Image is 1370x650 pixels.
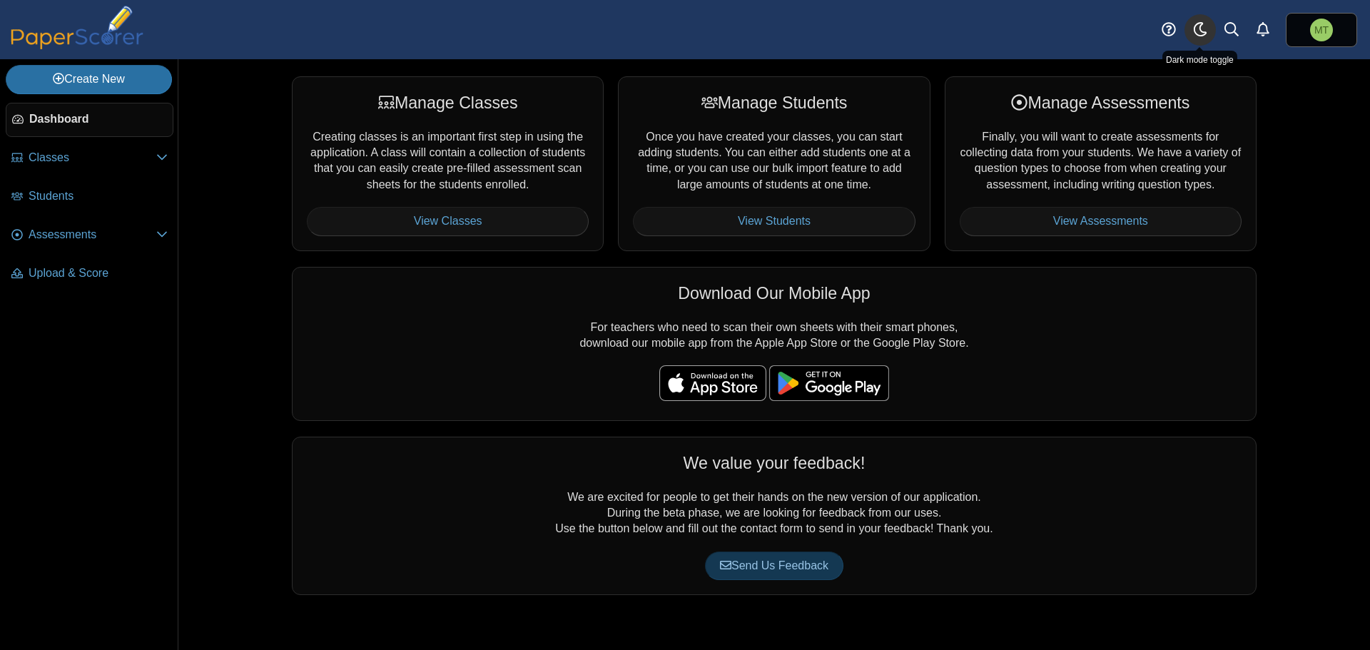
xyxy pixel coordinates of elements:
a: Classes [6,141,173,176]
span: Dashboard [29,111,167,127]
div: Download Our Mobile App [307,282,1242,305]
span: Melody Taylor [1314,25,1329,35]
span: Send Us Feedback [720,559,828,572]
span: Assessments [29,227,156,243]
span: Melody Taylor [1310,19,1333,41]
div: Once you have created your classes, you can start adding students. You can either add students on... [618,76,930,250]
img: google-play-badge.png [769,365,889,401]
div: Dark mode toggle [1162,51,1237,70]
div: For teachers who need to scan their own sheets with their smart phones, download our mobile app f... [292,267,1257,421]
a: Students [6,180,173,214]
div: We are excited for people to get their hands on the new version of our application. During the be... [292,437,1257,595]
span: Upload & Score [29,265,168,281]
a: Create New [6,65,172,93]
a: Dashboard [6,103,173,137]
a: View Students [633,207,915,235]
a: View Assessments [960,207,1242,235]
div: Creating classes is an important first step in using the application. A class will contain a coll... [292,76,604,250]
div: Finally, you will want to create assessments for collecting data from your students. We have a va... [945,76,1257,250]
img: PaperScorer [6,6,148,49]
div: Manage Classes [307,91,589,114]
a: Assessments [6,218,173,253]
span: Classes [29,150,156,166]
a: Upload & Score [6,257,173,291]
a: Melody Taylor [1286,13,1357,47]
img: apple-store-badge.svg [659,365,766,401]
a: Send Us Feedback [705,552,843,580]
a: View Classes [307,207,589,235]
div: Manage Students [633,91,915,114]
div: Manage Assessments [960,91,1242,114]
a: Alerts [1247,14,1279,46]
div: We value your feedback! [307,452,1242,474]
span: Students [29,188,168,204]
a: PaperScorer [6,39,148,51]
